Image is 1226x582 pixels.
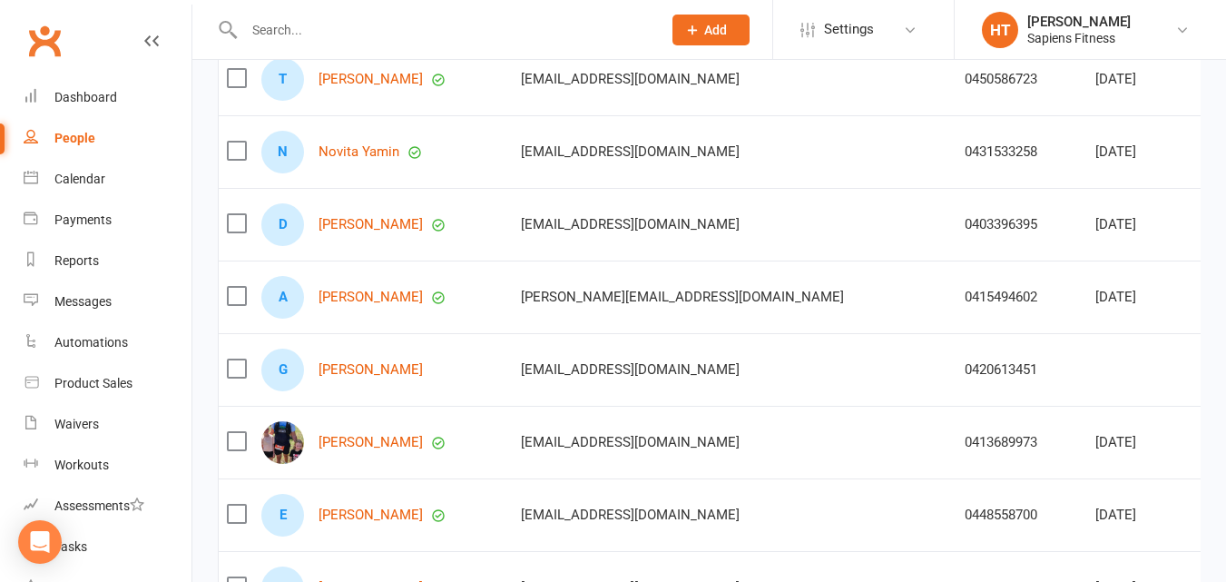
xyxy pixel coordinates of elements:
[261,58,304,101] div: Teague
[521,134,740,169] span: [EMAIL_ADDRESS][DOMAIN_NAME]
[54,335,128,350] div: Automations
[261,203,304,246] div: Donna
[54,131,95,145] div: People
[319,508,423,523] a: [PERSON_NAME]
[319,72,423,87] a: [PERSON_NAME]
[965,435,1079,450] div: 0413689973
[1095,508,1200,523] div: [DATE]
[982,12,1018,48] div: HT
[24,77,191,118] a: Dashboard
[54,294,112,309] div: Messages
[54,253,99,268] div: Reports
[1095,290,1200,305] div: [DATE]
[54,212,112,227] div: Payments
[521,207,740,242] span: [EMAIL_ADDRESS][DOMAIN_NAME]
[521,425,740,459] span: [EMAIL_ADDRESS][DOMAIN_NAME]
[261,349,304,391] div: Gary
[54,90,117,104] div: Dashboard
[54,458,109,472] div: Workouts
[54,498,144,513] div: Assessments
[965,362,1079,378] div: 0420613451
[22,18,67,64] a: Clubworx
[704,23,727,37] span: Add
[239,17,649,43] input: Search...
[261,421,304,464] img: Matthew
[54,539,87,554] div: Tasks
[24,445,191,486] a: Workouts
[261,276,304,319] div: Amy
[1095,217,1200,232] div: [DATE]
[319,290,423,305] a: [PERSON_NAME]
[24,281,191,322] a: Messages
[1027,30,1131,46] div: Sapiens Fitness
[24,322,191,363] a: Automations
[1095,435,1200,450] div: [DATE]
[521,62,740,96] span: [EMAIL_ADDRESS][DOMAIN_NAME]
[1027,14,1131,30] div: [PERSON_NAME]
[965,290,1079,305] div: 0415494602
[261,494,304,537] div: Emma
[18,520,62,564] div: Open Intercom Messenger
[54,376,132,390] div: Product Sales
[1095,144,1200,160] div: [DATE]
[24,118,191,159] a: People
[24,200,191,241] a: Payments
[54,172,105,186] div: Calendar
[672,15,750,45] button: Add
[319,217,423,232] a: [PERSON_NAME]
[965,72,1079,87] div: 0450586723
[521,352,740,387] span: [EMAIL_ADDRESS][DOMAIN_NAME]
[54,417,99,431] div: Waivers
[965,217,1079,232] div: 0403396395
[319,362,423,378] a: [PERSON_NAME]
[1095,72,1200,87] div: [DATE]
[24,486,191,527] a: Assessments
[521,498,740,532] span: [EMAIL_ADDRESS][DOMAIN_NAME]
[965,144,1079,160] div: 0431533258
[521,280,844,314] span: [PERSON_NAME][EMAIL_ADDRESS][DOMAIN_NAME]
[319,435,423,450] a: [PERSON_NAME]
[24,241,191,281] a: Reports
[824,9,874,50] span: Settings
[24,404,191,445] a: Waivers
[24,527,191,567] a: Tasks
[319,144,399,160] a: Novita Yamin
[24,159,191,200] a: Calendar
[24,363,191,404] a: Product Sales
[261,131,304,173] div: Novita
[965,508,1079,523] div: 0448558700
